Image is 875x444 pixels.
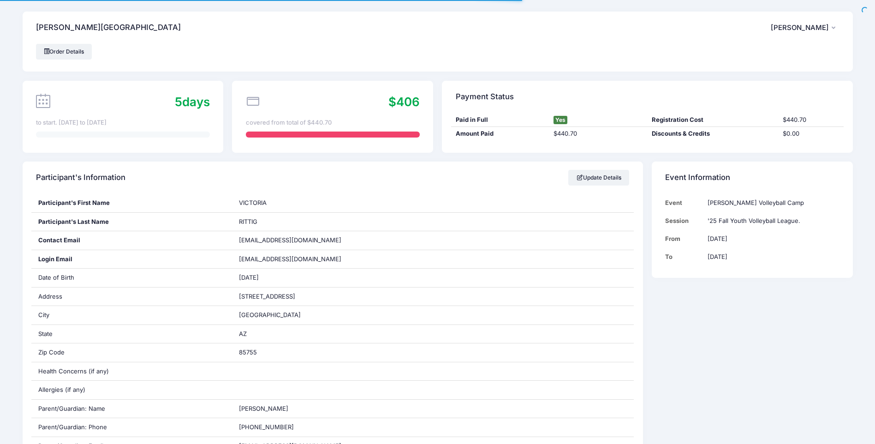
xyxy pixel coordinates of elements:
div: State [31,325,232,343]
h4: Participant's Information [36,165,125,191]
div: Participant's Last Name [31,213,232,231]
div: covered from total of $440.70 [246,118,420,127]
span: AZ [239,330,247,337]
span: Yes [554,116,567,124]
a: Update Details [568,170,630,186]
span: [GEOGRAPHIC_DATA] [239,311,301,318]
h4: Event Information [665,165,730,191]
div: to start. [DATE] to [DATE] [36,118,210,127]
div: Contact Email [31,231,232,250]
div: Login Email [31,250,232,269]
div: Participant's First Name [31,194,232,212]
td: [DATE] [703,248,839,266]
a: Order Details [36,44,92,60]
span: [PERSON_NAME] [239,405,288,412]
span: [STREET_ADDRESS] [239,293,295,300]
span: 85755 [239,348,257,356]
div: Discounts & Credits [647,129,778,138]
span: [PHONE_NUMBER] [239,423,294,431]
div: Parent/Guardian: Phone [31,418,232,437]
td: '25 Fall Youth Volleyball League. [703,212,839,230]
div: Health Concerns (if any) [31,362,232,381]
span: 5 [175,95,182,109]
div: Allergies (if any) [31,381,232,399]
div: $0.00 [778,129,844,138]
td: Event [665,194,703,212]
div: days [175,93,210,111]
span: [EMAIL_ADDRESS][DOMAIN_NAME] [239,236,341,244]
span: [PERSON_NAME] [771,24,829,32]
button: [PERSON_NAME] [771,17,839,38]
span: [EMAIL_ADDRESS][DOMAIN_NAME] [239,255,354,264]
td: [PERSON_NAME] Volleyball Camp [703,194,839,212]
div: $440.70 [778,115,844,125]
span: $406 [388,95,420,109]
h4: [PERSON_NAME][GEOGRAPHIC_DATA] [36,15,181,41]
div: Registration Cost [647,115,778,125]
h4: Payment Status [456,84,514,110]
div: Parent/Guardian: Name [31,400,232,418]
td: [DATE] [703,230,839,248]
span: VICTORIA [239,199,267,206]
td: Session [665,212,703,230]
td: From [665,230,703,248]
span: RITTIG [239,218,257,225]
span: [DATE] [239,274,259,281]
div: City [31,306,232,324]
div: Paid in Full [451,115,549,125]
div: Date of Birth [31,269,232,287]
div: $440.70 [549,129,648,138]
div: Address [31,288,232,306]
div: Amount Paid [451,129,549,138]
div: Zip Code [31,343,232,362]
td: To [665,248,703,266]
